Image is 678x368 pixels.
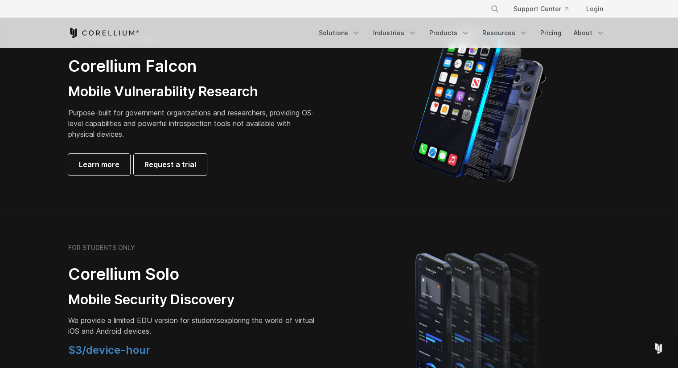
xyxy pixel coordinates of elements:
[648,338,669,359] div: Open Intercom Messenger
[68,56,318,76] h2: Corellium Falcon
[412,28,546,184] img: iPhone model separated into the mechanics used to build the physical device.
[579,1,610,17] a: Login
[568,25,610,41] a: About
[487,1,503,17] button: Search
[480,1,610,17] div: Navigation Menu
[68,343,150,356] span: $3/device-hour
[68,315,318,336] p: exploring the world of virtual iOS and Android devices.
[368,25,422,41] a: Industries
[79,159,119,170] span: Learn more
[68,316,220,325] span: We provide a limited EDU version for students
[68,83,318,100] h3: Mobile Vulnerability Research
[535,25,567,41] a: Pricing
[68,28,139,38] a: Corellium Home
[144,159,196,170] span: Request a trial
[424,25,475,41] a: Products
[68,154,130,175] a: Learn more
[313,25,610,41] div: Navigation Menu
[68,107,318,139] p: Purpose-built for government organizations and researchers, providing OS-level capabilities and p...
[68,244,135,252] h6: FOR STUDENTS ONLY
[477,25,533,41] a: Resources
[68,264,318,284] h2: Corellium Solo
[506,1,575,17] a: Support Center
[68,291,318,308] h3: Mobile Security Discovery
[134,154,207,175] a: Request a trial
[313,25,366,41] a: Solutions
